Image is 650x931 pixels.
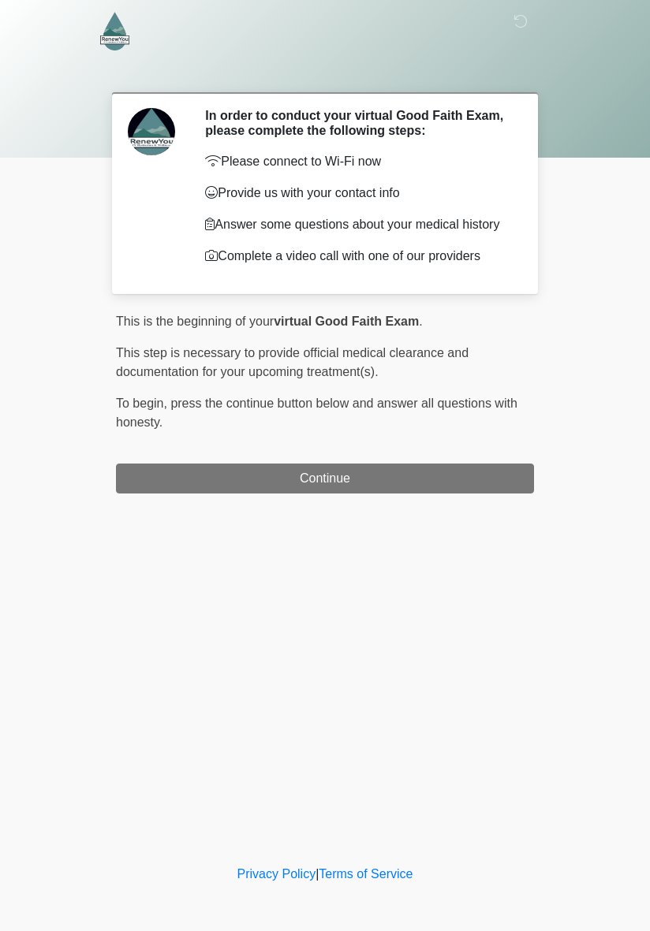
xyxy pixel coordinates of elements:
h2: In order to conduct your virtual Good Faith Exam, please complete the following steps: [205,108,510,138]
a: | [316,867,319,881]
p: Please connect to Wi-Fi now [205,152,510,171]
span: To begin, [116,397,170,410]
p: Provide us with your contact info [205,184,510,203]
strong: virtual Good Faith Exam [274,315,419,328]
img: Agent Avatar [128,108,175,155]
h1: ‎ ‎ ‎ [104,57,546,86]
span: press the continue button below and answer all questions with honesty. [116,397,517,429]
span: . [419,315,422,328]
a: Terms of Service [319,867,413,881]
a: Privacy Policy [237,867,316,881]
p: Complete a video call with one of our providers [205,247,510,266]
img: RenewYou IV Hydration and Wellness Logo [100,12,129,50]
button: Continue [116,464,534,493]
span: This is the beginning of your [116,315,274,328]
span: This step is necessary to provide official medical clearance and documentation for your upcoming ... [116,346,469,378]
p: Answer some questions about your medical history [205,215,510,234]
